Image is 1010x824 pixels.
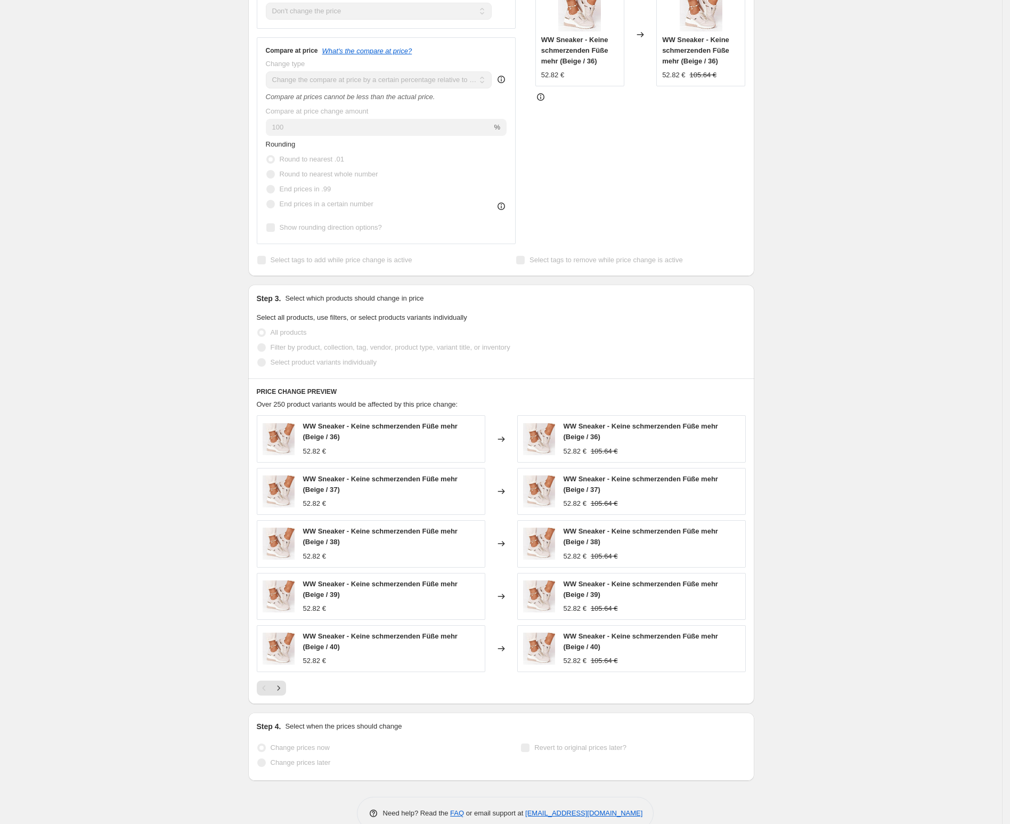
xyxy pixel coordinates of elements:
p: Select when the prices should change [285,721,402,732]
a: FAQ [450,809,464,817]
img: nanti-keine-schmerzenden-fusse-mehr-409898_80x.jpg [263,475,295,507]
span: Show rounding direction options? [280,223,382,231]
span: Revert to original prices later? [534,744,626,752]
div: 52.82 € [303,603,326,614]
div: 52.82 € [564,551,587,562]
div: 52.82 € [564,446,587,457]
strike: 105.64 € [591,446,618,457]
a: [EMAIL_ADDRESS][DOMAIN_NAME] [525,809,642,817]
img: nanti-keine-schmerzenden-fusse-mehr-409898_80x.jpg [523,528,555,560]
strike: 105.64 € [690,70,717,80]
img: nanti-keine-schmerzenden-fusse-mehr-409898_80x.jpg [263,633,295,665]
h6: PRICE CHANGE PREVIEW [257,387,746,396]
span: WW Sneaker - Keine schmerzenden Füße mehr (Beige / 40) [303,632,458,651]
img: nanti-keine-schmerzenden-fusse-mehr-409898_80x.jpg [523,580,555,612]
input: 20 [266,119,492,136]
div: 52.82 € [541,70,564,80]
h3: Compare at price [266,46,318,55]
span: WW Sneaker - Keine schmerzenden Füße mehr (Beige / 36) [662,36,729,65]
button: What's the compare at price? [322,47,412,55]
img: nanti-keine-schmerzenden-fusse-mehr-409898_80x.jpg [523,633,555,665]
span: Round to nearest whole number [280,170,378,178]
img: nanti-keine-schmerzenden-fusse-mehr-409898_80x.jpg [263,580,295,612]
span: WW Sneaker - Keine schmerzenden Füße mehr (Beige / 36) [303,422,458,441]
span: % [494,123,500,131]
img: nanti-keine-schmerzenden-fusse-mehr-409898_80x.jpg [263,423,295,455]
div: 52.82 € [662,70,685,80]
span: Rounding [266,140,296,148]
span: Filter by product, collection, tag, vendor, product type, variant title, or inventory [271,343,510,351]
span: WW Sneaker - Keine schmerzenden Füße mehr (Beige / 40) [564,632,718,651]
img: nanti-keine-schmerzenden-fusse-mehr-409898_80x.jpg [523,423,555,455]
div: 52.82 € [303,551,326,562]
span: Change prices now [271,744,330,752]
span: Select tags to remove while price change is active [530,256,683,264]
span: Select product variants individually [271,358,377,366]
span: WW Sneaker - Keine schmerzenden Füße mehr (Beige / 37) [303,475,458,494]
i: Compare at prices cannot be less than the actual price. [266,93,435,101]
strike: 105.64 € [591,551,618,562]
span: All products [271,328,307,336]
span: Compare at price change amount [266,107,369,115]
div: 52.82 € [564,498,587,509]
span: Change type [266,60,305,68]
img: nanti-keine-schmerzenden-fusse-mehr-409898_80x.jpg [263,528,295,560]
span: WW Sneaker - Keine schmerzenden Füße mehr (Beige / 38) [303,527,458,546]
div: 52.82 € [564,603,587,614]
span: WW Sneaker - Keine schmerzenden Füße mehr (Beige / 39) [564,580,718,599]
strike: 105.64 € [591,656,618,666]
span: WW Sneaker - Keine schmerzenden Füße mehr (Beige / 36) [564,422,718,441]
span: or email support at [464,809,525,817]
h2: Step 4. [257,721,281,732]
span: Over 250 product variants would be affected by this price change: [257,400,458,408]
span: Change prices later [271,758,331,766]
div: 52.82 € [303,656,326,666]
span: End prices in a certain number [280,200,373,208]
strike: 105.64 € [591,498,618,509]
span: Select all products, use filters, or select products variants individually [257,313,467,321]
nav: Pagination [257,681,286,696]
button: Next [271,681,286,696]
div: 52.82 € [303,446,326,457]
img: nanti-keine-schmerzenden-fusse-mehr-409898_80x.jpg [523,475,555,507]
div: 52.82 € [564,656,587,666]
span: Select tags to add while price change is active [271,256,412,264]
span: WW Sneaker - Keine schmerzenden Füße mehr (Beige / 37) [564,475,718,494]
span: WW Sneaker - Keine schmerzenden Füße mehr (Beige / 39) [303,580,458,599]
div: help [496,74,507,85]
p: Select which products should change in price [285,293,423,304]
span: End prices in .99 [280,185,331,193]
span: Round to nearest .01 [280,155,344,163]
span: Need help? Read the [383,809,451,817]
span: WW Sneaker - Keine schmerzenden Füße mehr (Beige / 38) [564,527,718,546]
h2: Step 3. [257,293,281,304]
strike: 105.64 € [591,603,618,614]
div: 52.82 € [303,498,326,509]
span: WW Sneaker - Keine schmerzenden Füße mehr (Beige / 36) [541,36,608,65]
